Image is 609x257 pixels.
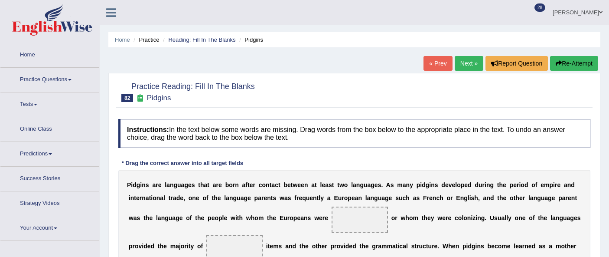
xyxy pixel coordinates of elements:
[406,194,410,201] b: h
[510,181,514,188] b: p
[213,181,216,188] b: a
[142,194,146,201] b: n
[497,194,499,201] b: t
[325,181,329,188] b: a
[192,181,195,188] b: s
[248,181,250,188] b: t
[544,194,548,201] b: a
[510,194,514,201] b: o
[519,194,523,201] b: e
[184,181,188,188] b: g
[127,126,169,133] b: Instructions:
[179,214,183,221] b: e
[426,181,430,188] b: g
[183,194,185,201] b: ,
[378,181,381,188] b: s
[0,68,99,89] a: Practice Questions
[490,194,494,201] b: d
[218,181,222,188] b: e
[431,181,435,188] b: n
[474,194,478,201] b: h
[169,214,173,221] b: u
[140,181,142,188] b: i
[156,214,158,221] b: l
[351,181,353,188] b: l
[375,181,378,188] b: e
[118,119,590,148] h4: In the text below some words are missing. Drag words from the box below to the appropriate place ...
[131,36,159,44] li: Practice
[160,194,163,201] b: a
[241,194,244,201] b: a
[275,181,278,188] b: c
[575,194,577,201] b: t
[297,181,301,188] b: e
[355,194,358,201] b: a
[320,194,324,201] b: y
[371,181,375,188] b: g
[0,92,99,114] a: Tests
[172,214,176,221] b: a
[562,194,566,201] b: a
[293,181,297,188] b: w
[146,194,149,201] b: a
[212,214,215,221] b: e
[455,56,483,71] a: Next »
[266,181,270,188] b: n
[189,194,192,201] b: o
[302,194,306,201] b: q
[344,181,348,188] b: o
[541,194,545,201] b: u
[320,181,322,188] b: l
[423,194,427,201] b: F
[524,181,528,188] b: d
[197,214,201,221] b: h
[287,214,290,221] b: r
[225,181,229,188] b: b
[201,214,205,221] b: e
[177,181,181,188] b: u
[158,181,162,188] b: e
[541,181,544,188] b: e
[0,43,99,65] a: Home
[358,194,362,201] b: n
[258,194,261,201] b: a
[156,181,158,188] b: r
[479,181,482,188] b: u
[364,181,368,188] b: u
[0,191,99,213] a: Strategy Videos
[447,194,451,201] b: o
[153,194,156,201] b: o
[485,181,486,188] b: i
[365,194,367,201] b: l
[311,181,315,188] b: a
[130,194,134,201] b: n
[147,94,171,102] small: Pidgins
[416,194,420,201] b: s
[198,181,200,188] b: t
[410,181,413,188] b: y
[195,214,197,221] b: t
[309,194,313,201] b: e
[499,194,503,201] b: h
[137,214,140,221] b: s
[402,194,406,201] b: c
[452,181,455,188] b: e
[169,194,171,201] b: t
[278,181,280,188] b: t
[280,194,284,201] b: w
[315,181,317,188] b: t
[261,194,264,201] b: r
[131,181,133,188] b: i
[564,181,567,188] b: a
[244,194,248,201] b: g
[218,214,222,221] b: p
[166,181,170,188] b: a
[521,181,524,188] b: o
[118,159,247,167] div: * Drag the correct answer into all target fields
[360,181,364,188] b: g
[468,181,472,188] b: d
[165,214,169,221] b: g
[517,181,519,188] b: r
[235,181,239,188] b: n
[403,181,406,188] b: a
